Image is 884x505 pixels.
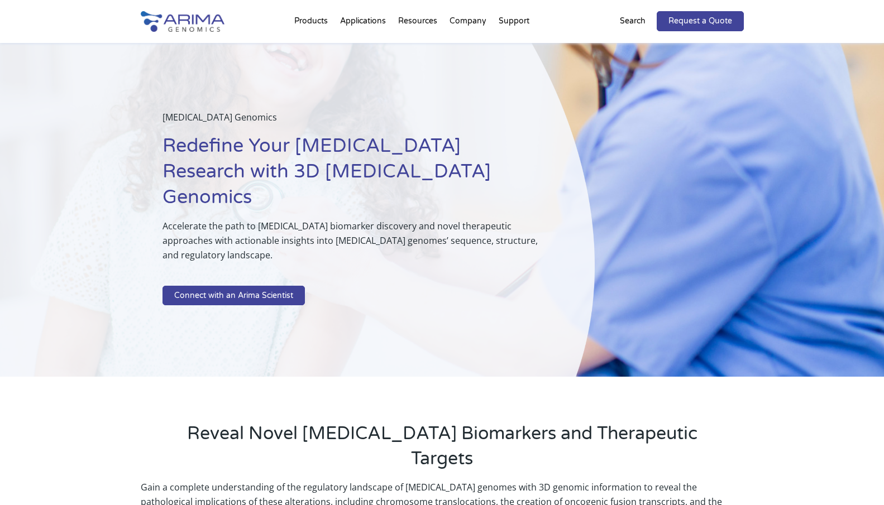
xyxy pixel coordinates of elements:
[163,219,539,271] p: Accelerate the path to [MEDICAL_DATA] biomarker discovery and novel therapeutic approaches with a...
[141,11,224,32] img: Arima-Genomics-logo
[163,110,539,133] p: [MEDICAL_DATA] Genomics
[620,14,646,28] p: Search
[163,286,305,306] a: Connect with an Arima Scientist
[185,421,699,480] h2: Reveal Novel [MEDICAL_DATA] Biomarkers and Therapeutic Targets
[657,11,744,31] a: Request a Quote
[163,133,539,219] h1: Redefine Your [MEDICAL_DATA] Research with 3D [MEDICAL_DATA] Genomics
